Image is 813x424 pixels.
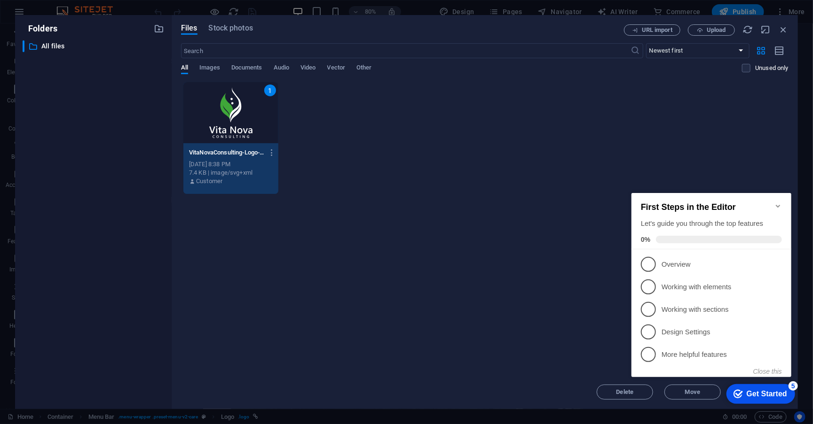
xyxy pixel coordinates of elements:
li: Overview [4,73,164,95]
span: Images [199,62,220,75]
input: Search [181,43,631,58]
span: Files [181,23,197,34]
span: Other [356,62,371,75]
div: [DATE] 8:38 PM [189,160,273,169]
div: 1 [264,85,276,96]
p: Folders [23,23,57,35]
button: Close this [126,187,154,195]
span: Video [300,62,316,75]
button: URL import [624,24,680,36]
i: Minimize [760,24,771,35]
span: Vector [327,62,346,75]
p: Customer [196,177,222,185]
i: Create new folder [154,23,164,34]
li: Design Settings [4,140,164,163]
div: Get Started [119,209,159,218]
p: Working with sections [34,124,147,134]
div: ​ [23,40,24,52]
span: Delete [616,389,634,395]
p: Overview [34,79,147,89]
p: Working with elements [34,102,147,112]
li: Working with sections [4,118,164,140]
p: More helpful features [34,170,147,179]
span: Audio [274,62,289,75]
button: Delete [597,385,653,400]
p: Displays only files that are not in use on the website. Files added during this session can still... [755,64,789,72]
div: Minimize checklist [147,22,154,30]
p: VitaNovaConsulting-Logo-01-ejrkN_I3_y_eN5ihw_eSpg.svg [189,148,264,157]
span: Upload [707,27,726,33]
button: Upload [688,24,735,36]
li: More helpful features [4,163,164,185]
div: Let's guide you through the top features [13,39,154,48]
h2: First Steps in the Editor [13,22,154,32]
span: All [181,62,188,75]
p: Design Settings [34,147,147,157]
span: Documents [231,62,262,75]
li: Working with elements [4,95,164,118]
i: Close [778,24,789,35]
i: Reload [742,24,753,35]
p: All files [41,41,147,52]
div: 7.4 KB | image/svg+xml [189,169,273,177]
span: Stock photos [209,23,253,34]
div: Get Started 5 items remaining, 0% complete [99,204,167,224]
span: URL import [642,27,672,33]
span: 0% [13,55,28,63]
div: 5 [161,201,170,210]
